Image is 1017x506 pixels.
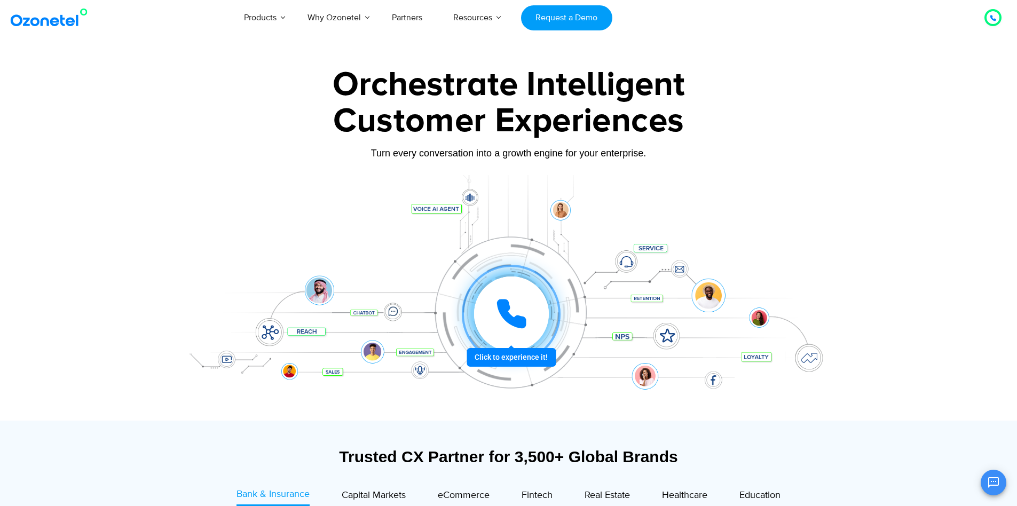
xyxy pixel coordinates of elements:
[522,487,553,506] a: Fintech
[585,487,630,506] a: Real Estate
[585,489,630,501] span: Real Estate
[438,487,490,506] a: eCommerce
[662,489,707,501] span: Healthcare
[175,96,842,147] div: Customer Experiences
[180,447,837,466] div: Trusted CX Partner for 3,500+ Global Brands
[981,470,1006,495] button: Open chat
[236,488,310,500] span: Bank & Insurance
[175,147,842,159] div: Turn every conversation into a growth engine for your enterprise.
[438,489,490,501] span: eCommerce
[342,487,406,506] a: Capital Markets
[522,489,553,501] span: Fintech
[236,487,310,506] a: Bank & Insurance
[739,487,781,506] a: Education
[175,68,842,102] div: Orchestrate Intelligent
[521,5,612,30] a: Request a Demo
[662,487,707,506] a: Healthcare
[739,489,781,501] span: Education
[342,489,406,501] span: Capital Markets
